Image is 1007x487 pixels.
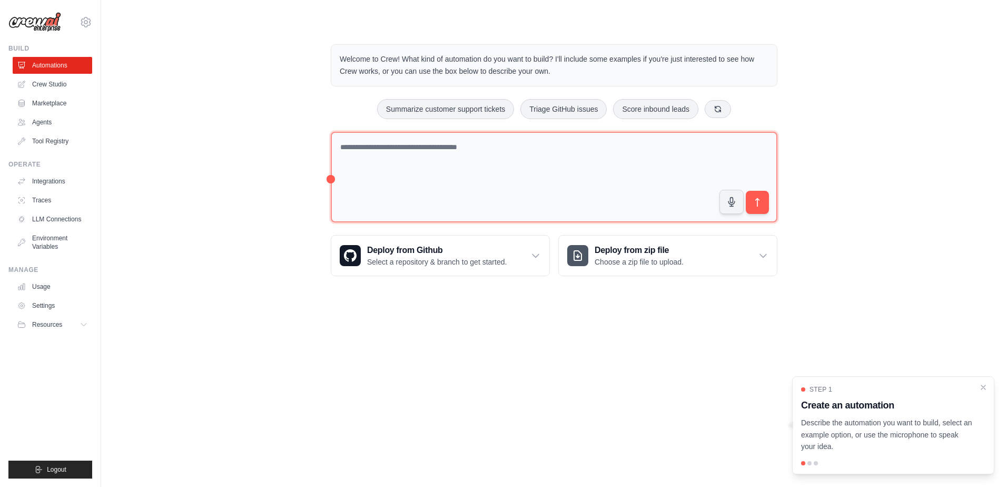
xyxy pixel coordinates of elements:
p: Describe the automation you want to build, select an example option, or use the microphone to spe... [801,417,973,453]
a: Usage [13,278,92,295]
h3: Deploy from zip file [595,244,684,257]
div: Manage [8,266,92,274]
a: Tool Registry [13,133,92,150]
a: LLM Connections [13,211,92,228]
button: Close walkthrough [979,383,988,392]
p: Welcome to Crew! What kind of automation do you want to build? I'll include some examples if you'... [340,53,768,77]
span: Step 1 [809,385,832,394]
img: Logo [8,12,61,32]
button: Logout [8,461,92,479]
a: Crew Studio [13,76,92,93]
div: Operate [8,160,92,169]
span: Resources [32,320,62,329]
a: Settings [13,297,92,314]
a: Automations [13,57,92,74]
a: Traces [13,192,92,209]
h3: Create an automation [801,398,973,413]
p: Choose a zip file to upload. [595,257,684,267]
a: Agents [13,114,92,131]
iframe: Chat Widget [954,436,1007,487]
a: Marketplace [13,95,92,112]
h3: Deploy from Github [367,244,507,257]
a: Environment Variables [13,230,92,255]
a: Integrations [13,173,92,190]
div: Widget de chat [954,436,1007,487]
div: Build [8,44,92,53]
button: Resources [13,316,92,333]
button: Triage GitHub issues [520,99,607,119]
button: Summarize customer support tickets [377,99,514,119]
button: Score inbound leads [613,99,698,119]
span: Logout [47,465,66,474]
p: Select a repository & branch to get started. [367,257,507,267]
